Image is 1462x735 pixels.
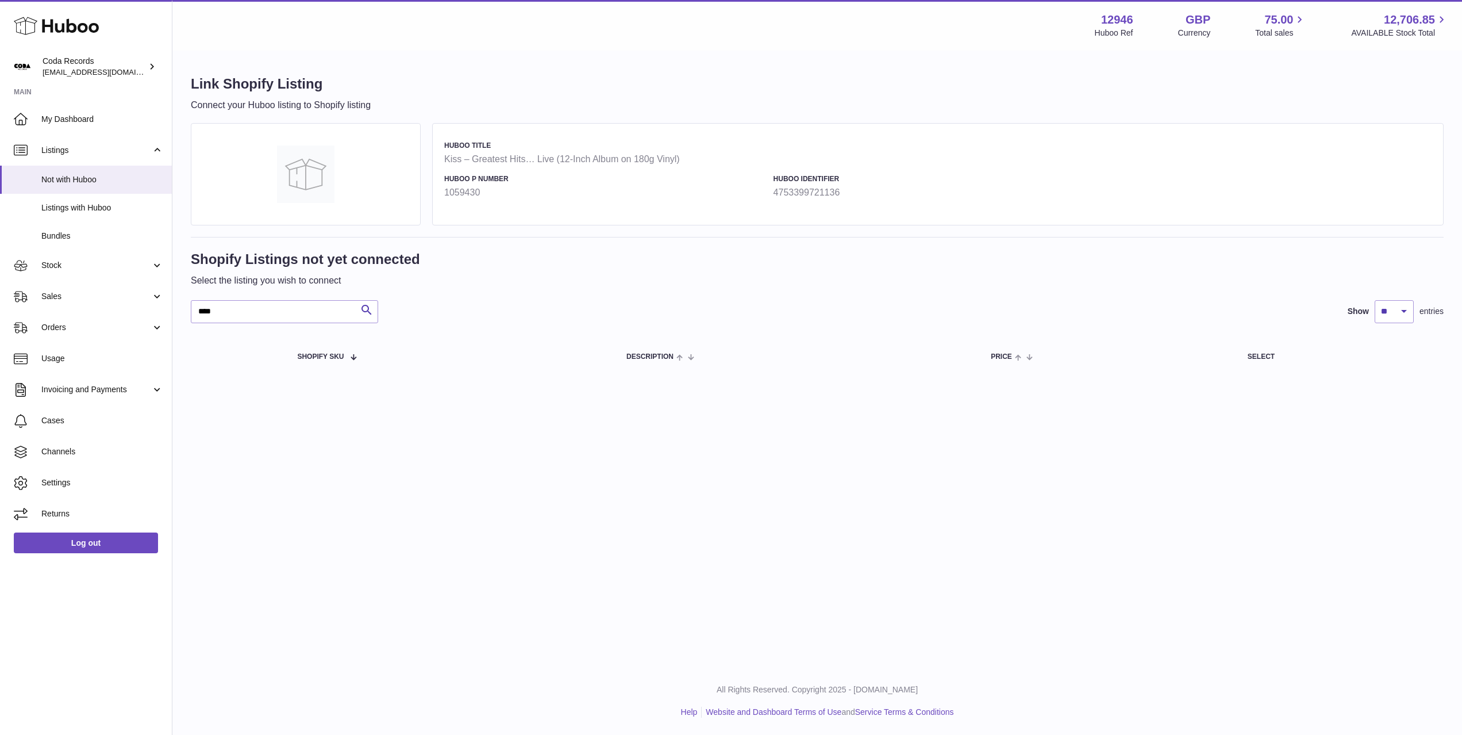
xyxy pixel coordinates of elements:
span: 75.00 [1264,12,1293,28]
strong: 1059430 [444,186,768,199]
span: Cases [41,415,163,426]
strong: 4753399721136 [774,186,1097,199]
img: haz@pcatmedia.com [14,58,31,75]
span: Orders [41,322,151,333]
p: Connect your Huboo listing to Shopify listing [191,99,371,112]
span: Settings [41,477,163,488]
span: Total sales [1255,28,1306,39]
a: Help [681,707,698,717]
a: 12,706.85 AVAILABLE Stock Total [1351,12,1448,39]
span: Channels [41,446,163,457]
span: Shopify SKU [297,353,344,361]
a: 75.00 Total sales [1255,12,1306,39]
span: Price [991,353,1012,361]
strong: 12946 [1101,12,1133,28]
p: All Rights Reserved. Copyright 2025 - [DOMAIN_NAME] [182,684,1453,695]
h4: Huboo Title [444,141,1426,150]
span: [EMAIL_ADDRESS][DOMAIN_NAME] [43,67,169,76]
span: 12,706.85 [1384,12,1435,28]
label: Show [1348,306,1369,317]
span: Not with Huboo [41,174,163,185]
li: and [702,707,953,718]
h4: Huboo Identifier [774,174,1097,183]
span: My Dashboard [41,114,163,125]
div: Coda Records [43,56,146,78]
a: Service Terms & Conditions [855,707,954,717]
span: Description [626,353,674,361]
div: Huboo Ref [1095,28,1133,39]
a: Log out [14,533,158,553]
span: Sales [41,291,151,302]
div: Currency [1178,28,1211,39]
span: AVAILABLE Stock Total [1351,28,1448,39]
strong: Kiss – Greatest Hits… Live (12-Inch Album on 180g Vinyl) [444,153,1426,166]
img: Kiss – Greatest Hits… Live (12-Inch Album on 180g Vinyl) [277,146,334,203]
span: Listings [41,145,151,156]
strong: GBP [1186,12,1210,28]
span: Listings with Huboo [41,202,163,213]
h1: Shopify Listings not yet connected [191,250,420,269]
h1: Link Shopify Listing [191,75,371,93]
div: Select [1248,353,1432,361]
span: Bundles [41,231,163,242]
h4: Huboo P number [444,174,768,183]
p: Select the listing you wish to connect [191,274,420,287]
a: Website and Dashboard Terms of Use [706,707,841,717]
span: Usage [41,353,163,364]
span: Invoicing and Payments [41,384,151,395]
span: entries [1419,306,1444,317]
span: Stock [41,260,151,271]
span: Returns [41,508,163,519]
